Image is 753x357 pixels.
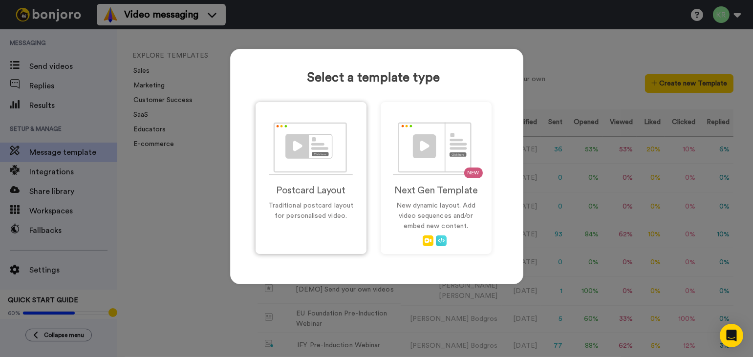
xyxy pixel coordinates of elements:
span: NEW [464,168,483,178]
p: Traditional postcard layout for personalised video. [266,201,356,221]
p: New dynamic layout. Add video sequences and/or embed new content. [391,201,481,231]
h2: Postcard Layout [266,185,356,196]
a: Postcard LayoutTraditional postcard layout for personalised video. [256,102,366,254]
h2: Next Gen Template [391,185,481,196]
h1: Select a template type [256,71,492,85]
img: PostcardLayout.svg [269,122,353,175]
img: NextGenLayout.svg [393,122,479,175]
div: Open Intercom Messenger [720,324,743,347]
img: Embed.svg [436,235,447,246]
img: AddVideo.svg [423,235,433,246]
a: NEWNext Gen TemplateNew dynamic layout. Add video sequences and/or embed new content. [381,102,492,254]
